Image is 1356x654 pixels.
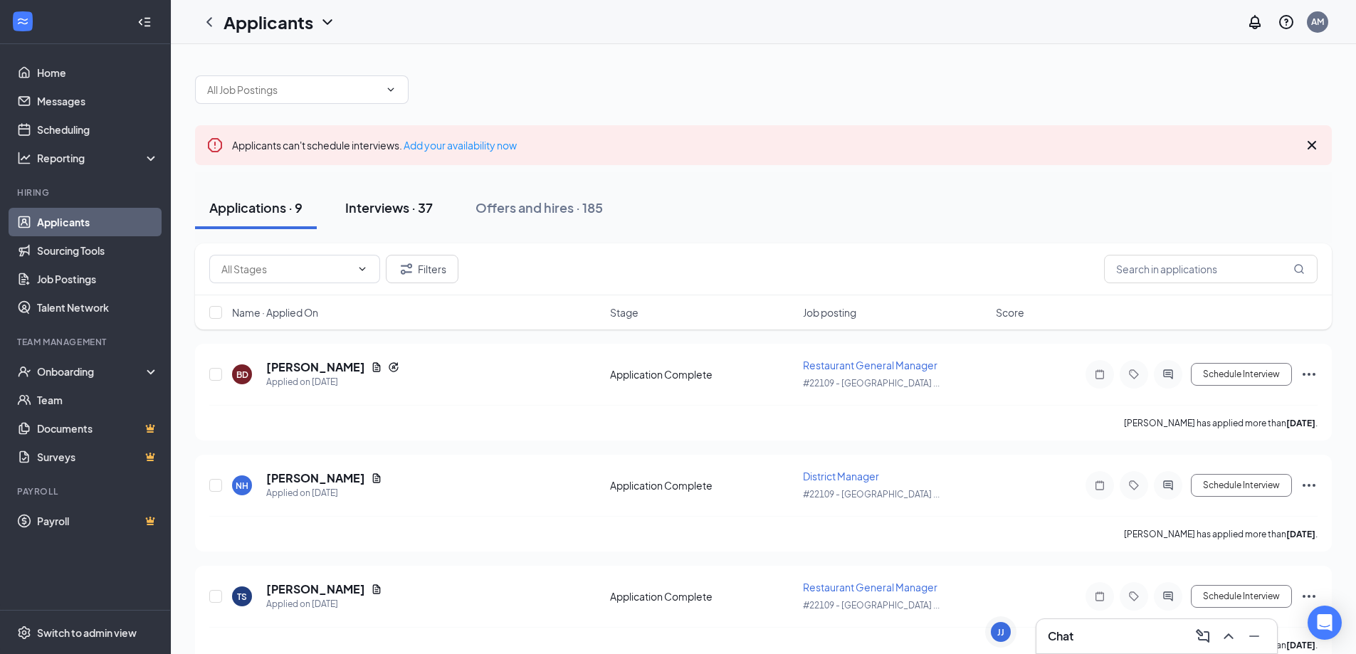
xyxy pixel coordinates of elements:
[1191,363,1292,386] button: Schedule Interview
[17,626,31,640] svg: Settings
[37,236,159,265] a: Sourcing Tools
[1091,591,1108,602] svg: Note
[610,305,638,320] span: Stage
[266,486,382,500] div: Applied on [DATE]
[319,14,336,31] svg: ChevronDown
[371,584,382,595] svg: Document
[1300,366,1318,383] svg: Ellipses
[201,14,218,31] svg: ChevronLeft
[1300,588,1318,605] svg: Ellipses
[17,364,31,379] svg: UserCheck
[1303,137,1320,154] svg: Cross
[266,597,382,611] div: Applied on [DATE]
[610,367,794,381] div: Application Complete
[345,199,433,216] div: Interviews · 37
[236,480,248,492] div: NH
[1278,14,1295,31] svg: QuestionInfo
[803,600,940,611] span: #22109 - [GEOGRAPHIC_DATA] ...
[404,139,517,152] a: Add your availability now
[357,263,368,275] svg: ChevronDown
[37,208,159,236] a: Applicants
[17,336,156,348] div: Team Management
[371,362,382,373] svg: Document
[997,626,1004,638] div: JJ
[1191,474,1292,497] button: Schedule Interview
[37,87,159,115] a: Messages
[17,186,156,199] div: Hiring
[37,386,159,414] a: Team
[1220,628,1237,645] svg: ChevronUp
[803,581,937,594] span: Restaurant General Manager
[37,626,137,640] div: Switch to admin view
[266,581,365,597] h5: [PERSON_NAME]
[1125,369,1142,380] svg: Tag
[1300,477,1318,494] svg: Ellipses
[1246,628,1263,645] svg: Minimize
[236,369,248,381] div: BD
[1048,628,1073,644] h3: Chat
[37,293,159,322] a: Talent Network
[16,14,30,28] svg: WorkstreamLogo
[610,478,794,492] div: Application Complete
[1160,369,1177,380] svg: ActiveChat
[37,115,159,144] a: Scheduling
[1124,417,1318,429] p: [PERSON_NAME] has applied more than .
[207,82,379,97] input: All Job Postings
[266,375,399,389] div: Applied on [DATE]
[266,470,365,486] h5: [PERSON_NAME]
[1243,625,1266,648] button: Minimize
[1293,263,1305,275] svg: MagnifyingGlass
[1308,606,1342,640] div: Open Intercom Messenger
[385,84,396,95] svg: ChevronDown
[37,58,159,87] a: Home
[1160,480,1177,491] svg: ActiveChat
[232,305,318,320] span: Name · Applied On
[1091,369,1108,380] svg: Note
[1194,628,1212,645] svg: ComposeMessage
[232,139,517,152] span: Applicants can't schedule interviews.
[803,305,856,320] span: Job posting
[1125,480,1142,491] svg: Tag
[371,473,382,484] svg: Document
[610,589,794,603] div: Application Complete
[996,305,1024,320] span: Score
[206,137,224,154] svg: Error
[37,364,147,379] div: Onboarding
[1191,585,1292,608] button: Schedule Interview
[1246,14,1263,31] svg: Notifications
[388,362,399,373] svg: Reapply
[221,261,351,277] input: All Stages
[266,359,365,375] h5: [PERSON_NAME]
[37,443,159,471] a: SurveysCrown
[224,10,313,34] h1: Applicants
[1217,625,1240,648] button: ChevronUp
[137,15,152,29] svg: Collapse
[803,489,940,500] span: #22109 - [GEOGRAPHIC_DATA] ...
[237,591,247,603] div: TS
[803,470,879,482] span: District Manager
[209,199,303,216] div: Applications · 9
[17,151,31,165] svg: Analysis
[1091,480,1108,491] svg: Note
[803,359,937,371] span: Restaurant General Manager
[475,199,603,216] div: Offers and hires · 185
[1104,255,1318,283] input: Search in applications
[37,414,159,443] a: DocumentsCrown
[1286,529,1315,539] b: [DATE]
[1124,528,1318,540] p: [PERSON_NAME] has applied more than .
[37,507,159,535] a: PayrollCrown
[398,260,415,278] svg: Filter
[803,378,940,389] span: #22109 - [GEOGRAPHIC_DATA] ...
[1286,418,1315,428] b: [DATE]
[17,485,156,497] div: Payroll
[1286,640,1315,650] b: [DATE]
[386,255,458,283] button: Filter Filters
[37,151,159,165] div: Reporting
[1160,591,1177,602] svg: ActiveChat
[1311,16,1324,28] div: AM
[1192,625,1214,648] button: ComposeMessage
[37,265,159,293] a: Job Postings
[1125,591,1142,602] svg: Tag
